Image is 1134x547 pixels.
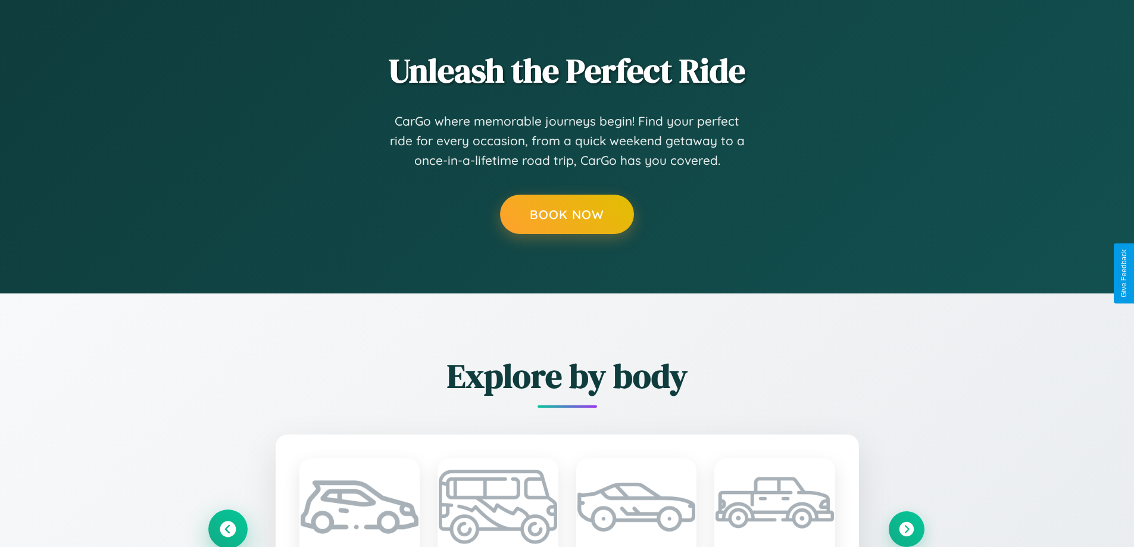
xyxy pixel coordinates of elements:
div: Give Feedback [1120,249,1128,298]
h2: Explore by body [210,353,924,399]
button: Book Now [500,195,634,234]
p: CarGo where memorable journeys begin! Find your perfect ride for every occasion, from a quick wee... [389,111,746,171]
h2: Unleash the Perfect Ride [210,48,924,93]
